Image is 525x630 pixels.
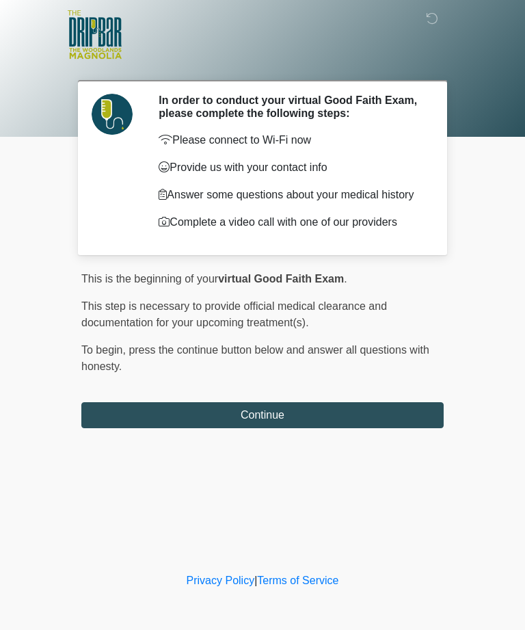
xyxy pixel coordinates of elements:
img: Agent Avatar [92,94,133,135]
span: This step is necessary to provide official medical clearance and documentation for your upcoming ... [81,300,387,328]
p: Please connect to Wi-Fi now [159,132,423,148]
a: | [254,575,257,586]
button: Continue [81,402,444,428]
h2: In order to conduct your virtual Good Faith Exam, please complete the following steps: [159,94,423,120]
p: Complete a video call with one of our providers [159,214,423,231]
a: Terms of Service [257,575,338,586]
img: The DripBar - Magnolia Logo [68,10,122,60]
p: Answer some questions about your medical history [159,187,423,203]
a: Privacy Policy [187,575,255,586]
span: press the continue button below and answer all questions with honesty. [81,344,429,372]
p: Provide us with your contact info [159,159,423,176]
span: . [344,273,347,285]
span: This is the beginning of your [81,273,218,285]
strong: virtual Good Faith Exam [218,273,344,285]
span: To begin, [81,344,129,356]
